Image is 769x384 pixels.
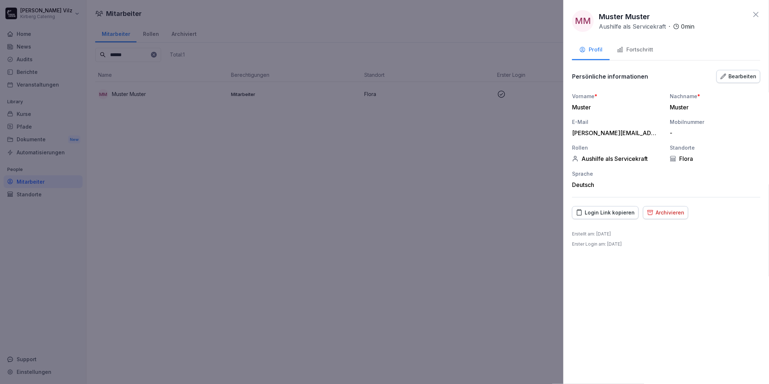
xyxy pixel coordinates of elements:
[572,118,663,126] div: E-Mail
[576,209,635,217] div: Login Link kopieren
[720,72,756,80] div: Bearbeiten
[647,209,684,217] div: Archivieren
[572,170,663,178] div: Sprache
[572,129,659,137] div: [PERSON_NAME][EMAIL_ADDRESS][DOMAIN_NAME]
[599,11,650,22] p: Muster Muster
[572,181,663,188] div: Deutsch
[617,46,653,54] div: Fortschritt
[670,92,760,100] div: Nachname
[579,46,602,54] div: Profil
[572,92,663,100] div: Vorname
[670,104,757,111] div: Muster
[670,144,760,151] div: Standorte
[572,206,639,219] button: Login Link kopieren
[670,118,760,126] div: Mobilnummer
[572,41,610,60] button: Profil
[572,10,594,32] div: MM
[572,231,611,237] p: Erstellt am : [DATE]
[610,41,660,60] button: Fortschritt
[670,155,760,162] div: Flora
[681,22,694,31] p: 0 min
[572,155,663,162] div: Aushilfe als Servicekraft
[572,144,663,151] div: Rollen
[572,73,648,80] p: Persönliche informationen
[643,206,688,219] button: Archivieren
[572,104,659,111] div: Muster
[717,70,760,83] button: Bearbeiten
[599,22,666,31] p: Aushilfe als Servicekraft
[572,241,622,247] p: Erster Login am : [DATE]
[670,129,757,137] div: -
[599,22,694,31] div: ·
